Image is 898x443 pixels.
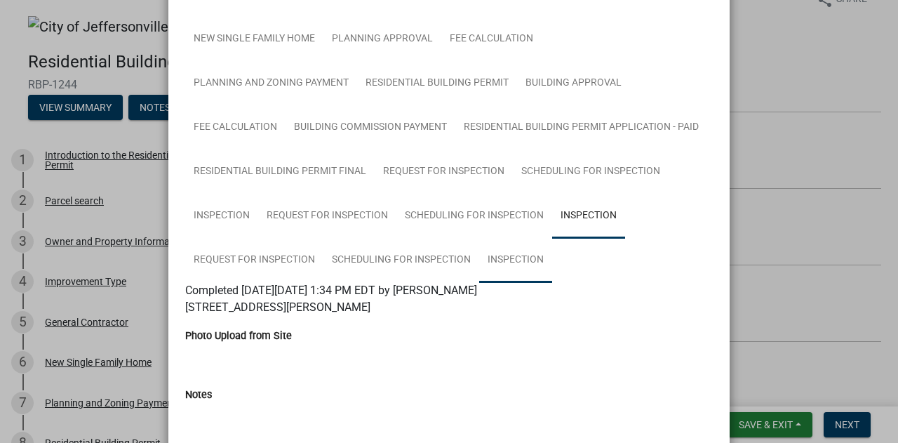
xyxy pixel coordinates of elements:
a: Request for Inspection [258,194,396,239]
a: Residential Building Permit [357,61,517,106]
label: Notes [185,390,212,400]
a: Inspection [185,194,258,239]
a: Scheduling for Inspection [396,194,552,239]
span: Completed [DATE][DATE] 1:34 PM EDT by [PERSON_NAME] [185,284,477,297]
a: Inspection [479,238,552,283]
a: Building Commission Payment [286,105,455,150]
a: Request for Inspection [185,238,323,283]
a: Residential Building Permit Application - Paid [455,105,707,150]
a: Fee Calculation [441,17,542,62]
a: Scheduling for Inspection [513,150,669,194]
a: Inspection [552,194,625,239]
a: Residential Building Permit Final [185,150,375,194]
a: New Single Family Home [185,17,323,62]
a: Planning Approval [323,17,441,62]
a: Planning and Zoning Payment [185,61,357,106]
a: Fee Calculation [185,105,286,150]
a: Request for Inspection [375,150,513,194]
a: Building Approval [517,61,630,106]
a: Scheduling for Inspection [323,238,479,283]
p: [STREET_ADDRESS][PERSON_NAME] [185,299,713,316]
label: Photo Upload from Site [185,331,292,341]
